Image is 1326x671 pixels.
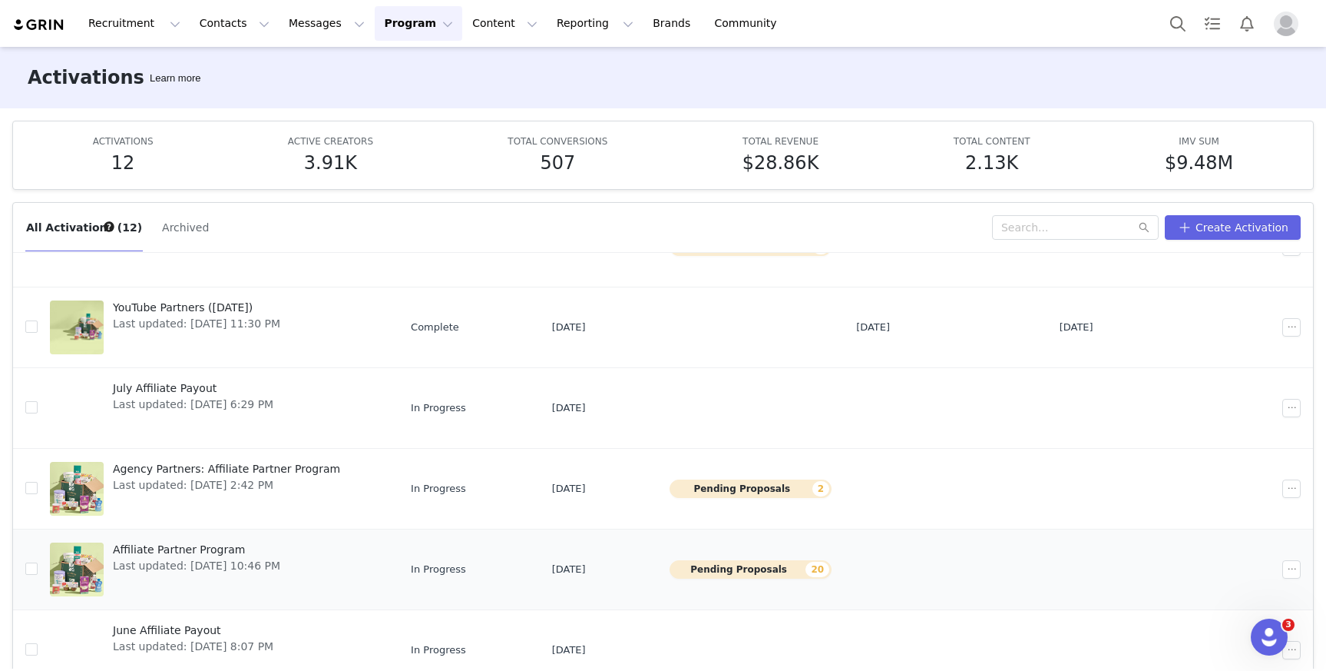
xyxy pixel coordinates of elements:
[742,149,819,177] h5: $28.86K
[288,136,373,147] span: ACTIVE CREATORS
[25,215,143,240] button: All Activations (12)
[540,149,575,177] h5: 507
[1251,619,1288,656] iframe: Intercom live chat
[147,71,203,86] div: Tooltip anchor
[1274,12,1298,36] img: placeholder-profile.jpg
[12,18,66,32] img: grin logo
[411,320,459,335] span: Complete
[1282,619,1295,631] span: 3
[992,215,1159,240] input: Search...
[113,623,273,639] span: June Affiliate Payout
[113,397,273,413] span: Last updated: [DATE] 6:29 PM
[190,6,279,41] button: Contacts
[28,64,144,91] h3: Activations
[411,643,466,658] span: In Progress
[1265,12,1314,36] button: Profile
[547,6,643,41] button: Reporting
[552,643,586,658] span: [DATE]
[411,481,466,497] span: In Progress
[111,149,135,177] h5: 12
[102,220,116,234] div: Tooltip anchor
[113,477,340,493] span: Last updated: [DATE] 2:42 PM
[161,215,210,240] button: Archived
[552,320,586,335] span: [DATE]
[856,320,890,335] span: [DATE]
[113,542,280,558] span: Affiliate Partner Program
[375,6,462,41] button: Program
[1165,149,1233,177] h5: $9.48M
[93,136,154,147] span: ACTIVATIONS
[1195,6,1229,41] a: Tasks
[50,297,386,358] a: YouTube Partners ([DATE])Last updated: [DATE] 11:30 PM
[1161,6,1195,41] button: Search
[552,481,586,497] span: [DATE]
[742,136,818,147] span: TOTAL REVENUE
[1179,136,1219,147] span: IMV SUM
[113,316,280,332] span: Last updated: [DATE] 11:30 PM
[50,539,386,600] a: Affiliate Partner ProgramLast updated: [DATE] 10:46 PM
[965,149,1018,177] h5: 2.13K
[643,6,704,41] a: Brands
[279,6,374,41] button: Messages
[50,458,386,520] a: Agency Partners: Affiliate Partner ProgramLast updated: [DATE] 2:42 PM
[508,136,607,147] span: TOTAL CONVERSIONS
[50,377,386,439] a: July Affiliate PayoutLast updated: [DATE] 6:29 PM
[552,400,586,416] span: [DATE]
[954,136,1030,147] span: TOTAL CONTENT
[1060,320,1093,335] span: [DATE]
[1139,222,1149,233] i: icon: search
[670,560,832,579] button: Pending Proposals20
[411,562,466,577] span: In Progress
[411,400,466,416] span: In Progress
[79,6,190,41] button: Recruitment
[706,6,793,41] a: Community
[670,480,832,498] button: Pending Proposals2
[113,558,280,574] span: Last updated: [DATE] 10:46 PM
[113,300,280,316] span: YouTube Partners ([DATE])
[1165,215,1301,240] button: Create Activation
[113,639,273,655] span: Last updated: [DATE] 8:07 PM
[1230,6,1264,41] button: Notifications
[113,461,340,477] span: Agency Partners: Affiliate Partner Program
[552,562,586,577] span: [DATE]
[463,6,547,41] button: Content
[113,380,273,397] span: July Affiliate Payout
[304,149,357,177] h5: 3.91K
